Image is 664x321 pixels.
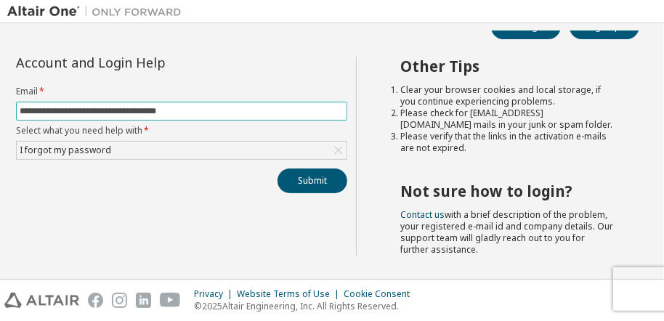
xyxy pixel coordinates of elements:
[194,300,418,312] p: © 2025 Altair Engineering, Inc. All Rights Reserved.
[112,293,127,308] img: instagram.svg
[88,293,103,308] img: facebook.svg
[160,293,181,308] img: youtube.svg
[400,182,613,200] h2: Not sure how to login?
[17,142,347,159] div: I forgot my password
[16,86,347,97] label: Email
[16,125,347,137] label: Select what you need help with
[400,57,613,76] h2: Other Tips
[400,208,445,221] a: Contact us
[4,293,79,308] img: altair_logo.svg
[400,131,613,154] li: Please verify that the links in the activation e-mails are not expired.
[136,293,151,308] img: linkedin.svg
[400,107,613,131] li: Please check for [EMAIL_ADDRESS][DOMAIN_NAME] mails in your junk or spam folder.
[16,57,281,68] div: Account and Login Help
[344,288,418,300] div: Cookie Consent
[400,208,613,256] span: with a brief description of the problem, your registered e-mail id and company details. Our suppo...
[7,4,189,19] img: Altair One
[278,168,347,193] button: Submit
[17,142,113,158] div: I forgot my password
[400,84,613,107] li: Clear your browser cookies and local storage, if you continue experiencing problems.
[237,288,344,300] div: Website Terms of Use
[194,288,237,300] div: Privacy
